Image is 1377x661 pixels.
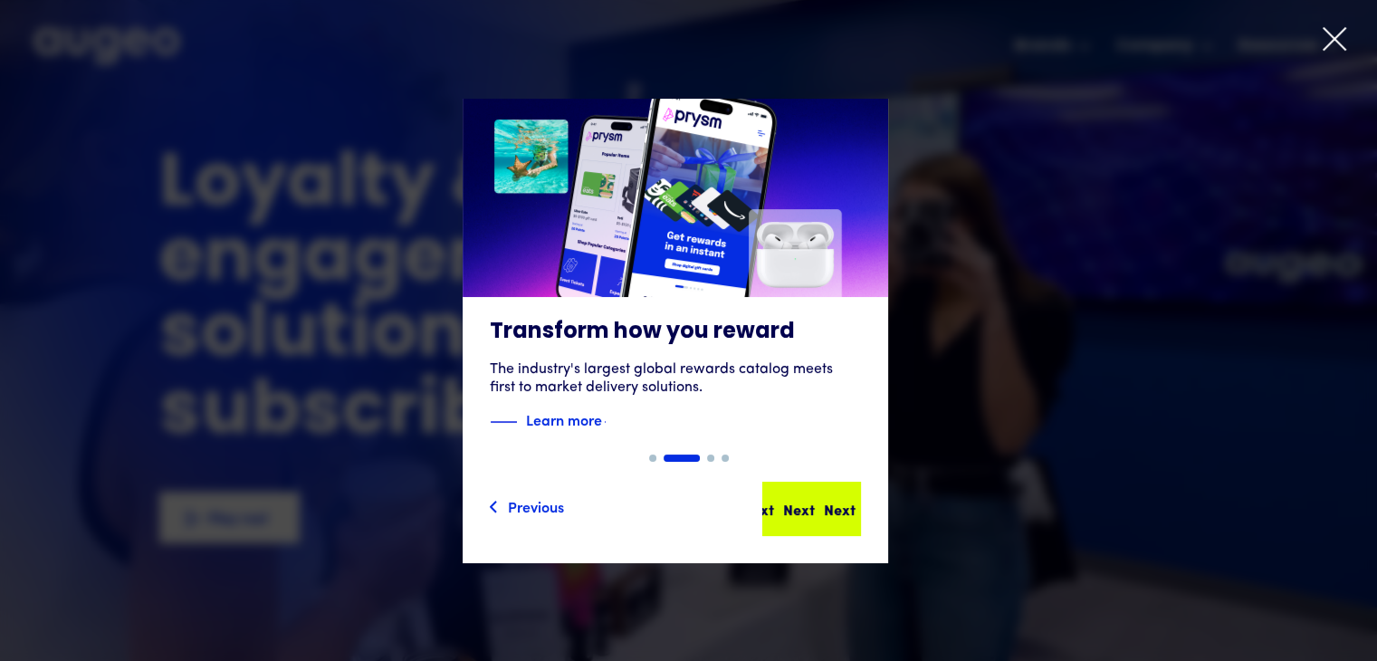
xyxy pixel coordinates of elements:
div: Show slide 2 of 4 [664,455,700,462]
img: Blue text arrow [604,411,631,433]
img: Blue decorative line [490,411,517,433]
div: Show slide 1 of 4 [649,455,656,462]
a: NextNextNext [762,482,861,536]
div: The industry's largest global rewards catalog meets first to market delivery solutions. [490,360,861,397]
div: Next [824,498,856,520]
div: Show slide 3 of 4 [707,455,714,462]
div: Previous [508,495,564,517]
div: Show slide 4 of 4 [722,455,729,462]
a: Transform how you rewardThe industry's largest global rewards catalog meets first to market deliv... [463,99,888,455]
div: Next [783,498,815,520]
strong: Learn more [526,409,602,429]
h3: Transform how you reward [490,319,861,346]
